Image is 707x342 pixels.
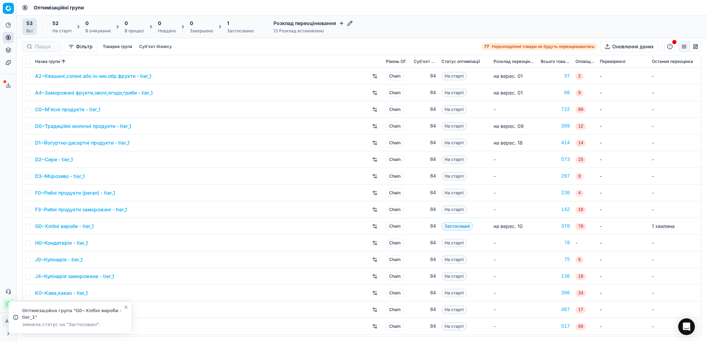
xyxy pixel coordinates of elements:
[575,59,594,64] span: Оповіщення
[649,118,701,135] td: -
[649,301,701,318] td: -
[600,59,625,64] span: Перевіряючі
[34,4,84,11] span: Оптимізаційні групи
[649,235,701,251] td: -
[575,307,586,313] span: 17
[597,168,649,185] td: -
[597,218,649,235] td: -
[441,172,467,180] span: На старті
[414,323,436,330] div: 84
[494,73,523,79] span: на верес. 01
[35,156,73,163] a: D2~Сири - tier_1
[35,73,151,80] a: A2~Квашені,солені або ін.чин.обр.фрукти - tier_1
[190,20,193,27] span: 0
[597,285,649,301] td: -
[575,190,583,197] span: 4
[597,151,649,168] td: -
[491,101,538,118] td: -
[491,285,538,301] td: -
[386,139,404,147] span: Chain
[386,105,404,114] span: Chain
[35,106,100,113] a: C0~М'ясні продукти - tier_1
[441,122,467,130] span: На старті
[414,206,436,213] div: 84
[386,222,404,230] span: Chain
[541,206,570,213] a: 142
[649,268,701,285] td: -
[35,123,131,130] a: D0~Традиційні молочні продукти - tier_1
[575,290,586,297] span: 34
[35,139,129,146] a: D1~Йогуртно-десертні продукти - tier_1
[541,189,570,196] a: 230
[227,20,229,27] span: 1
[491,185,538,201] td: -
[573,235,597,251] td: -
[649,151,701,168] td: -
[3,316,14,327] button: AK
[35,223,94,230] a: G0~Хлібні вироби - tier_1
[386,122,404,130] span: Chain
[541,156,570,163] a: 573
[541,323,570,330] a: 517
[541,290,570,296] a: 396
[494,223,523,229] span: на верес. 10
[414,89,436,96] div: 84
[575,256,583,263] span: 6
[414,189,436,196] div: 84
[541,239,570,246] a: 78
[441,189,467,197] span: На старті
[122,303,130,311] button: Close toast
[575,156,586,163] span: 25
[649,185,701,201] td: -
[22,321,123,328] div: змінила статус на "Застосовані".
[649,168,701,185] td: -
[441,59,480,64] span: Статус оптимізації
[597,118,649,135] td: -
[136,42,175,51] button: Суб'єкт бізнесу
[386,289,404,297] span: Chain
[541,89,570,96] div: 88
[494,90,523,96] span: на верес. 01
[190,28,213,34] div: Завершено
[386,239,404,247] span: Chain
[414,173,436,180] div: 84
[414,73,436,80] div: 84
[541,139,570,146] a: 414
[649,68,701,84] td: -
[35,43,57,50] input: Пошук
[649,318,701,335] td: -
[597,84,649,101] td: -
[600,41,658,52] button: Оновлення даних
[541,306,570,313] a: 467
[541,73,570,80] a: 37
[26,28,33,34] div: Всі
[597,251,649,268] td: -
[491,151,538,168] td: -
[575,206,586,213] span: 18
[386,155,404,164] span: Chain
[441,322,467,331] span: На старті
[481,43,597,50] a: 77Нерозподілені товари не будуть переоцінюватись
[441,222,473,230] span: Застосовані
[35,256,83,263] a: J0~Кулінарія - tier_1
[273,20,353,27] h4: Розклад переоцінювання
[541,256,570,263] a: 75
[597,235,649,251] td: -
[597,135,649,151] td: -
[441,105,467,114] span: На старті
[386,89,404,97] span: Chain
[575,323,586,330] span: 60
[85,28,111,34] div: В очікуванні
[441,289,467,297] span: На старті
[386,205,404,214] span: Chain
[227,28,254,34] div: Застосовано
[414,306,436,313] div: 84
[441,239,467,247] span: На старті
[494,140,523,146] span: на верес. 18
[575,223,586,230] span: 70
[652,223,675,229] span: 1 хвилина
[494,59,535,64] span: Розклад переоцінювання
[158,20,161,27] span: 0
